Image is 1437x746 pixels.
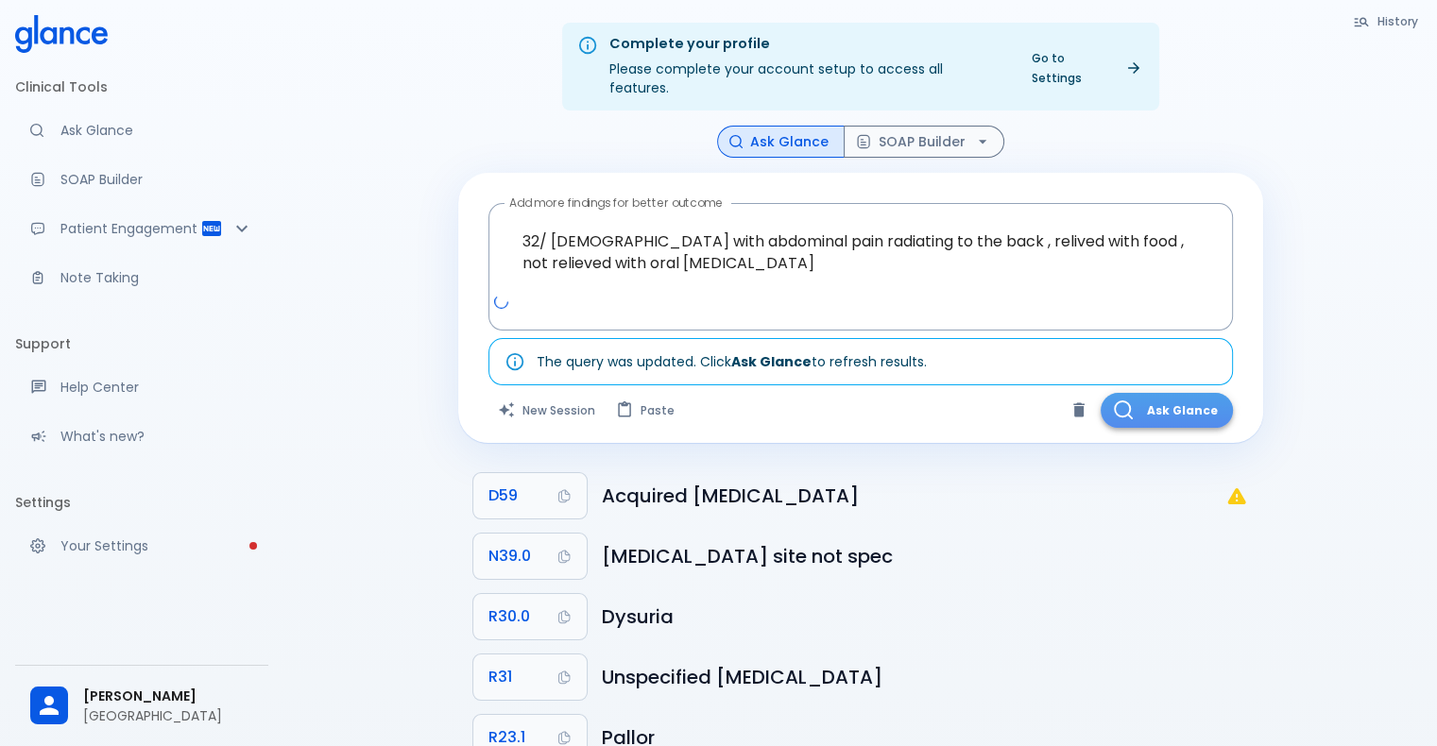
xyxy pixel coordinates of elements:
[717,126,845,159] button: Ask Glance
[473,534,587,579] button: Copy Code N39.0 to clipboard
[1225,484,1248,507] svg: D59: Not a billable code
[15,480,268,525] li: Settings
[602,541,1248,571] h6: Urinary tract infection, site not specified
[60,378,253,397] p: Help Center
[731,352,812,371] strong: Ask Glance
[1343,8,1429,35] button: History
[602,481,1225,511] h6: Acquired haemolytic anaemia
[15,64,268,110] li: Clinical Tools
[15,110,268,151] a: Moramiz: Find ICD10AM codes instantly
[502,212,1220,293] textarea: 32/ [DEMOGRAPHIC_DATA] with abdominal pain radiating to the back , relived with food , not reliev...
[473,473,587,518] button: Copy Code D59 to clipboard
[488,393,607,428] button: Clears all inputs and results.
[15,159,268,200] a: Docugen: Compose a clinical documentation in seconds
[60,219,200,238] p: Patient Engagement
[83,706,253,725] p: [GEOGRAPHIC_DATA]
[15,321,268,366] li: Support
[15,525,268,567] a: Please complete account setup
[609,34,1005,55] div: Complete your profile
[60,536,253,555] p: Your Settings
[537,345,927,379] div: The query was updated. Click to refresh results.
[488,664,512,690] span: R31
[607,393,686,428] button: Paste from clipboard
[609,28,1005,105] div: Please complete your account setup to access all features.
[60,170,253,189] p: SOAP Builder
[15,208,268,249] div: Patient Reports & Referrals
[488,603,530,630] span: R30.0
[60,121,253,140] p: Ask Glance
[602,602,1248,632] h6: Dysuria
[1101,393,1233,428] button: Ask Glance
[473,654,587,700] button: Copy Code R31 to clipboard
[509,195,723,211] label: Add more findings for better outcome
[1020,44,1152,92] a: Go to Settings
[602,662,1248,692] h6: Unspecified haematuria
[15,257,268,298] a: Advanced note-taking
[844,126,1004,159] button: SOAP Builder
[60,268,253,287] p: Note Taking
[488,483,518,509] span: D59
[60,427,253,446] p: What's new?
[83,687,253,706] span: [PERSON_NAME]
[15,673,268,738] div: [PERSON_NAME][GEOGRAPHIC_DATA]
[15,415,268,457] div: Recent updates and feature releases
[1065,396,1093,424] button: Clear
[473,594,587,639] button: Copy Code R30.0 to clipboard
[488,543,531,569] span: N39.0
[15,366,268,408] a: Get help from our support team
